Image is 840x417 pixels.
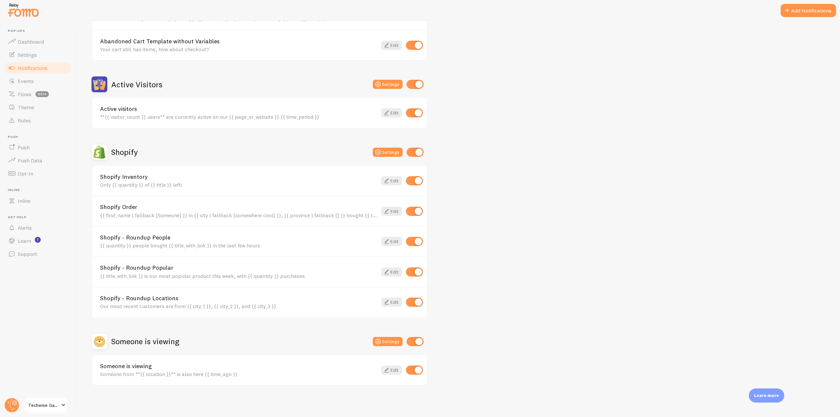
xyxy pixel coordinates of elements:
[754,392,779,399] p: Learn more
[100,182,377,188] div: Only {{ quantity }} of {{ title }} left!
[28,401,59,409] span: Techwise Gadgets Store
[111,79,162,90] h2: Active Visitors
[18,91,31,97] span: Flows
[18,104,34,111] span: Theme
[92,76,107,92] img: Active Visitors
[381,176,402,185] a: Edit
[381,237,402,246] a: Edit
[18,251,37,257] span: Support
[749,388,784,403] div: Learn more
[100,38,377,44] a: Abandoned Cart Template without Variables
[100,265,377,271] a: Shopify - Roundup Popular
[373,337,403,346] button: Settings
[381,108,402,117] a: Edit
[35,91,49,97] span: beta
[8,29,72,33] span: Pop-ups
[381,207,402,216] a: Edit
[100,242,377,248] div: {{ quantity }} people bought {{ title_with_link }} in the last few hours
[8,215,72,219] span: Get Help
[4,167,72,180] a: Opt-In
[100,303,377,309] div: Our most recent customers are from {{ city_1 }}, {{ city_2 }}, and {{ city_3 }}
[381,365,402,375] a: Edit
[381,267,402,277] a: Edit
[4,61,72,74] a: Notifications
[18,157,42,164] span: Push Data
[18,78,34,84] span: Events
[18,38,44,45] span: Dashboard
[18,144,30,151] span: Push
[4,247,72,261] a: Support
[4,221,72,234] a: Alerts
[4,194,72,207] a: Inline
[18,238,31,244] span: Learn
[4,88,72,101] a: Flows beta
[4,114,72,127] a: Rules
[92,334,107,349] img: Someone is viewing
[4,234,72,247] a: Learn
[4,35,72,48] a: Dashboard
[4,74,72,88] a: Events
[100,371,377,377] div: Someone from **{{ location }}** is also here {{ time_ago }}
[8,188,72,192] span: Inline
[100,295,377,301] a: Shopify - Roundup Locations
[381,298,402,307] a: Edit
[4,154,72,167] a: Push Data
[7,2,40,18] img: fomo-relay-logo-orange.svg
[18,117,31,124] span: Rules
[18,170,33,177] span: Opt-In
[92,144,107,160] img: Shopify
[18,224,32,231] span: Alerts
[24,397,68,413] a: Techwise Gadgets Store
[100,363,377,369] a: Someone is viewing
[4,48,72,61] a: Settings
[4,101,72,114] a: Theme
[100,204,377,210] a: Shopify Order
[8,135,72,139] span: Push
[100,106,377,112] a: Active visitors
[100,212,377,218] div: {{ first_name | fallback [Someone] }} in {{ city | fallback [somewhere cool] }}, {{ province | fa...
[373,80,403,89] button: Settings
[100,273,377,279] div: {{ title_with_link }} is our most popular product this week, with {{ quantity }} purchases
[100,46,377,52] div: Your cart still has items, how about checkout?
[373,148,403,157] button: Settings
[100,114,377,120] div: **{{ visitor_count }} users** are currently active on our {{ page_or_website }} {{ time_period }}
[35,237,41,243] svg: <p>Watch New Feature Tutorials!</p>
[111,147,138,157] h2: Shopify
[18,65,48,71] span: Notifications
[4,141,72,154] a: Push
[100,235,377,240] a: Shopify - Roundup People
[18,52,37,58] span: Settings
[18,198,31,204] span: Inline
[111,336,179,346] h2: Someone is viewing
[100,174,377,180] a: Shopify Inventory
[381,41,402,50] a: Edit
